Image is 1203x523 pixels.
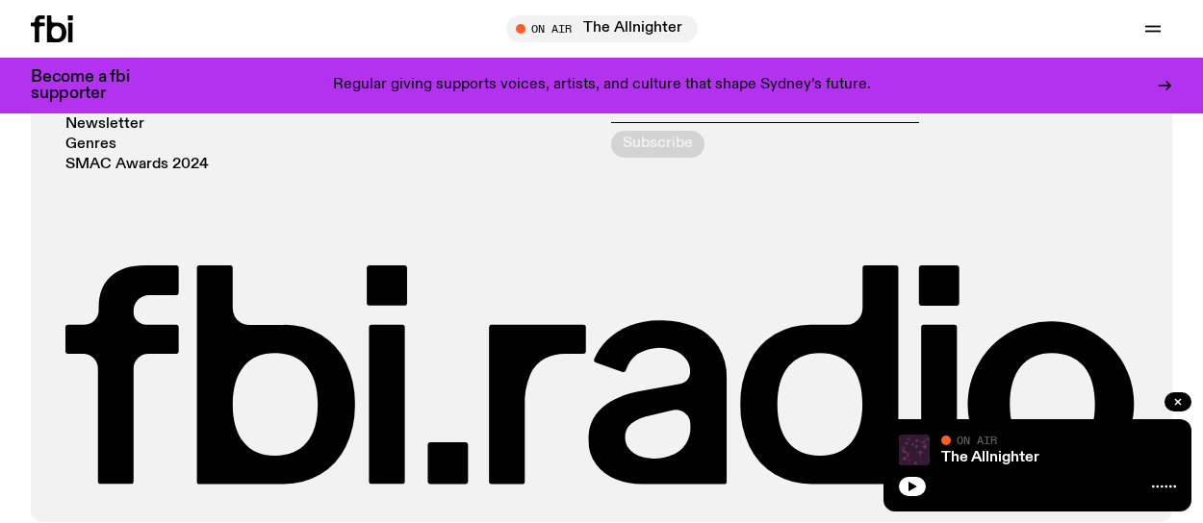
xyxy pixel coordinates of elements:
[941,450,1039,465] a: The Allnighter
[65,137,116,152] a: Genres
[333,77,871,94] p: Regular giving supports voices, artists, and culture that shape Sydney’s future.
[957,434,997,446] span: On Air
[31,69,154,102] h3: Become a fbi supporter
[65,158,209,172] a: SMAC Awards 2024
[611,131,704,158] button: Subscribe
[65,117,144,132] a: Newsletter
[506,15,698,42] button: On AirThe Allnighter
